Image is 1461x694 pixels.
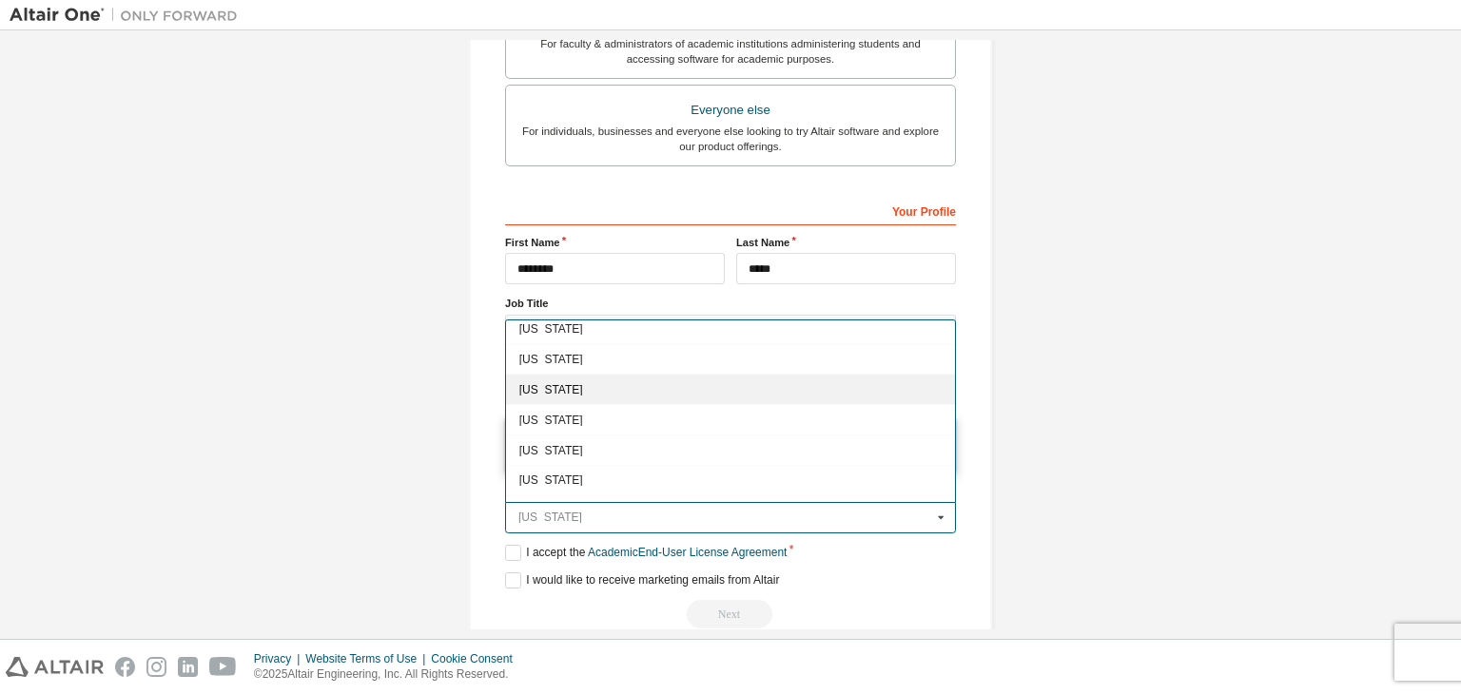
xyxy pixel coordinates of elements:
[505,235,725,250] label: First Name
[519,414,943,426] span: [US_STATE]
[115,657,135,677] img: facebook.svg
[10,6,247,25] img: Altair One
[6,657,104,677] img: altair_logo.svg
[505,545,787,561] label: I accept the
[209,657,237,677] img: youtube.svg
[736,235,956,250] label: Last Name
[519,324,943,336] span: [US_STATE]
[517,124,944,154] div: For individuals, businesses and everyone else looking to try Altair software and explore our prod...
[505,195,956,225] div: Your Profile
[431,651,523,666] div: Cookie Consent
[305,651,431,666] div: Website Terms of Use
[519,354,943,365] span: [US_STATE]
[178,657,198,677] img: linkedin.svg
[519,475,943,487] span: [US_STATE]
[519,384,943,395] span: [US_STATE]
[505,296,956,311] label: Job Title
[146,657,166,677] img: instagram.svg
[505,600,956,628] div: Read and acccept EULA to continue
[517,97,944,124] div: Everyone else
[588,546,787,559] a: Academic End-User License Agreement
[254,666,524,683] p: © 2025 Altair Engineering, Inc. All Rights Reserved.
[519,445,943,456] span: [US_STATE]
[517,36,944,67] div: For faculty & administrators of academic institutions administering students and accessing softwa...
[505,572,779,588] label: I would like to receive marketing emails from Altair
[254,651,305,666] div: Privacy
